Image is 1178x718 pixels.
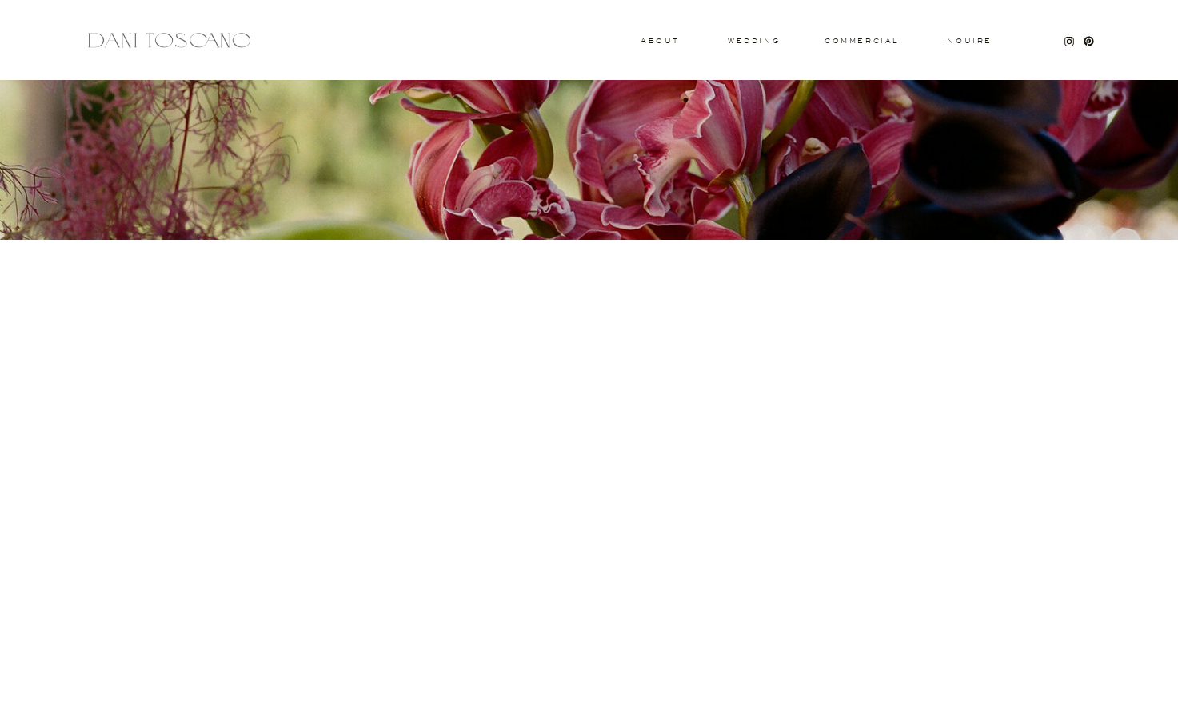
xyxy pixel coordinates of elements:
[825,38,898,44] a: commercial
[728,38,780,43] a: wedding
[641,38,676,43] a: About
[942,38,993,46] a: Inquire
